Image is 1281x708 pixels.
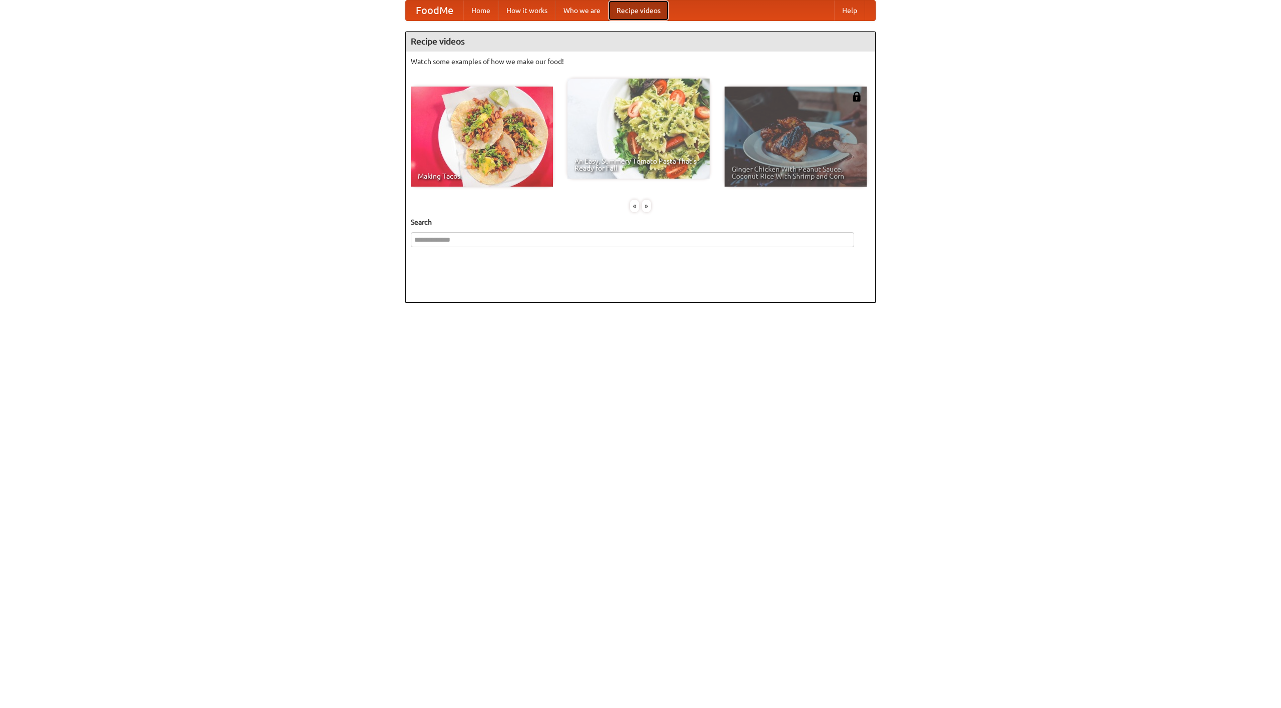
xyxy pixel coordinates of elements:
a: Recipe videos [608,1,669,21]
h4: Recipe videos [406,32,875,52]
img: 483408.png [852,92,862,102]
a: Making Tacos [411,87,553,187]
h5: Search [411,217,870,227]
div: « [630,200,639,212]
a: FoodMe [406,1,463,21]
div: » [642,200,651,212]
span: An Easy, Summery Tomato Pasta That's Ready for Fall [574,158,703,172]
p: Watch some examples of how we make our food! [411,57,870,67]
a: Help [834,1,865,21]
a: Who we are [555,1,608,21]
a: Home [463,1,498,21]
span: Making Tacos [418,173,546,180]
a: An Easy, Summery Tomato Pasta That's Ready for Fall [567,79,710,179]
a: How it works [498,1,555,21]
